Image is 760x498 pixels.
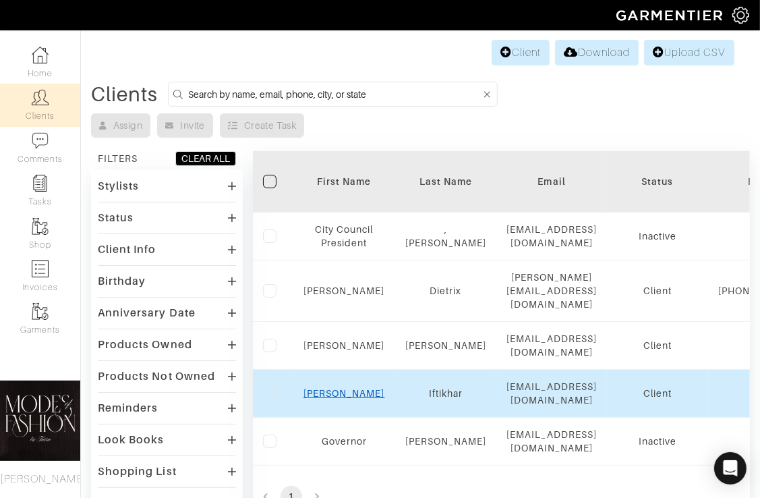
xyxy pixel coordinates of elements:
a: [PERSON_NAME] [303,285,385,296]
div: Stylists [98,179,139,193]
a: City Council President [315,224,374,248]
img: garments-icon-b7da505a4dc4fd61783c78ac3ca0ef83fa9d6f193b1c9dc38574b1d14d53ca28.png [32,218,49,235]
div: Open Intercom Messenger [714,452,747,485]
div: Birthday [98,275,146,288]
div: Inactive [617,435,698,448]
a: Governor [322,436,367,447]
div: Anniversary Date [98,306,196,320]
a: Upload CSV [644,40,734,65]
input: Search by name, email, phone, city, or state [188,86,481,103]
div: Clients [91,88,158,101]
div: Inactive [617,229,698,243]
div: CLEAR ALL [181,152,230,165]
img: dashboard-icon-dbcd8f5a0b271acd01030246c82b418ddd0df26cd7fceb0bd07c9910d44c42f6.png [32,47,49,63]
div: [EMAIL_ADDRESS][DOMAIN_NAME] [506,428,597,455]
div: Status [98,211,134,225]
th: Toggle SortBy [607,151,708,213]
div: Email [506,175,597,188]
div: [EMAIL_ADDRESS][DOMAIN_NAME] [506,223,597,250]
a: [PERSON_NAME] [303,388,385,399]
img: garments-icon-b7da505a4dc4fd61783c78ac3ca0ef83fa9d6f193b1c9dc38574b1d14d53ca28.png [32,303,49,320]
div: Client [617,387,698,400]
div: Last Name [405,175,487,188]
img: orders-icon-0abe47150d42831381b5fb84f609e132dff9fe21cb692f30cb5eec754e2cba89.png [32,260,49,277]
img: reminder-icon-8004d30b9f0a5d33ae49ab947aed9ed385cf756f9e5892f1edd6e32f2345188e.png [32,175,49,192]
div: Client [617,339,698,352]
a: [PERSON_NAME] [405,340,487,351]
div: Reminders [98,402,158,415]
div: [EMAIL_ADDRESS][DOMAIN_NAME] [506,380,597,407]
a: Iftikhar [429,388,463,399]
div: Look Books [98,433,165,447]
a: Dietrix [430,285,461,296]
img: comment-icon-a0a6a9ef722e966f86d9cbdc48e553b5cf19dbc54f86b18d962a5391bc8f6eb6.png [32,132,49,149]
div: Client Info [98,243,156,256]
a: [PERSON_NAME] [303,340,385,351]
button: CLEAR ALL [175,151,236,166]
div: [PERSON_NAME][EMAIL_ADDRESS][DOMAIN_NAME] [506,271,597,311]
img: gear-icon-white-bd11855cb880d31180b6d7d6211b90ccbf57a29d726f0c71d8c61bd08dd39cc2.png [732,7,749,24]
div: FILTERS [98,152,138,165]
img: clients-icon-6bae9207a08558b7cb47a8932f037763ab4055f8c8b6bfacd5dc20c3e0201464.png [32,89,49,106]
img: garmentier-logo-header-white-b43fb05a5012e4ada735d5af1a66efaba907eab6374d6393d1fbf88cb4ef424d.png [610,3,732,27]
th: Toggle SortBy [395,151,497,213]
div: Status [617,175,698,188]
div: First Name [303,175,385,188]
a: [PERSON_NAME] [405,436,487,447]
div: Products Not Owned [98,370,215,383]
div: Client [617,284,698,298]
div: Products Owned [98,338,192,352]
a: , [PERSON_NAME] [405,224,487,248]
a: Client [492,40,550,65]
a: Download [555,40,638,65]
th: Toggle SortBy [293,151,395,213]
div: [EMAIL_ADDRESS][DOMAIN_NAME] [506,332,597,359]
div: Shopping List [98,465,177,478]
